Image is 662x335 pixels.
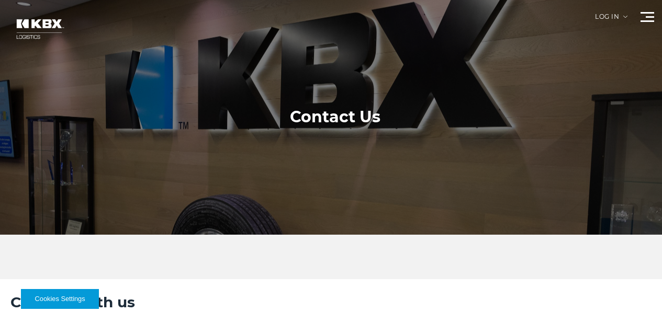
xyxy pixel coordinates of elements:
[8,10,71,48] img: kbx logo
[10,292,652,312] h2: Connect with us
[290,107,380,128] h1: Contact Us
[21,289,99,309] button: Cookies Settings
[595,14,627,28] div: Log in
[623,16,627,18] img: arrow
